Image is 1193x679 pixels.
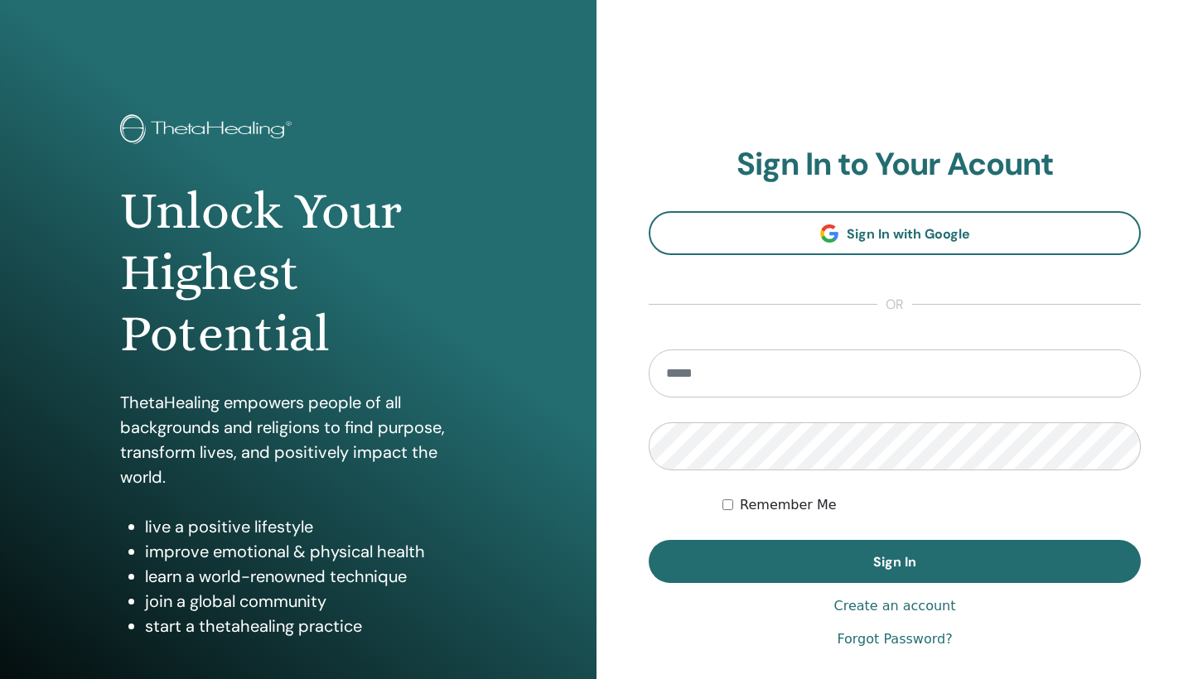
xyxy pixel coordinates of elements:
span: Sign In [873,553,916,571]
a: Forgot Password? [837,629,952,649]
li: learn a world-renowned technique [145,564,476,589]
div: Keep me authenticated indefinitely or until I manually logout [722,495,1141,515]
li: live a positive lifestyle [145,514,476,539]
span: Sign In with Google [847,225,970,243]
a: Sign In with Google [649,211,1141,255]
li: join a global community [145,589,476,614]
h1: Unlock Your Highest Potential [120,181,476,365]
a: Create an account [833,596,955,616]
p: ThetaHealing empowers people of all backgrounds and religions to find purpose, transform lives, a... [120,390,476,489]
li: improve emotional & physical health [145,539,476,564]
label: Remember Me [740,495,837,515]
li: start a thetahealing practice [145,614,476,638]
span: or [877,295,912,315]
button: Sign In [649,540,1141,583]
h2: Sign In to Your Acount [649,146,1141,184]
